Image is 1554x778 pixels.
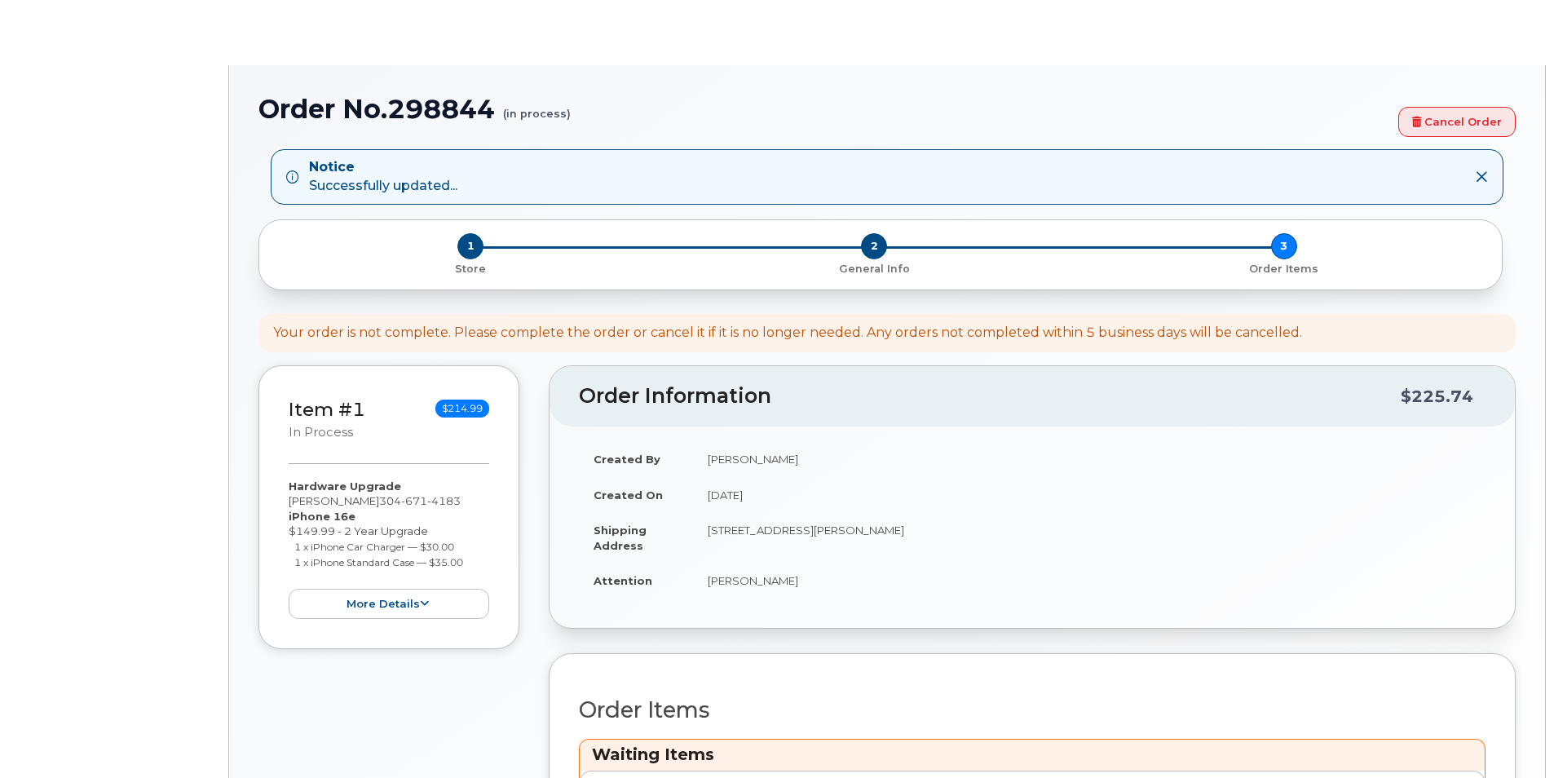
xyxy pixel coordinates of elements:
strong: Hardware Upgrade [289,480,401,493]
div: [PERSON_NAME] $149.99 - 2 Year Upgrade [289,479,489,619]
span: 671 [401,494,427,507]
a: Cancel Order [1398,107,1516,137]
p: General Info [676,262,1073,276]
small: (in process) [503,95,571,120]
div: $225.74 [1401,381,1473,412]
div: Your order is not complete. Please complete the order or cancel it if it is no longer needed. Any... [273,324,1302,343]
strong: Created By [594,453,660,466]
h2: Order Information [579,385,1401,408]
td: [PERSON_NAME] [693,563,1486,599]
div: Successfully updated... [309,158,457,196]
td: [PERSON_NAME] [693,441,1486,477]
strong: Attention [594,574,652,587]
td: [DATE] [693,477,1486,513]
span: 304 [379,494,461,507]
button: more details [289,589,489,619]
strong: Created On [594,488,663,502]
small: in process [289,425,353,440]
strong: Shipping Address [594,524,647,552]
td: [STREET_ADDRESS][PERSON_NAME] [693,512,1486,563]
span: 1 [457,233,483,259]
strong: Notice [309,158,457,177]
span: 2 [861,233,887,259]
small: 1 x iPhone Standard Case — $35.00 [294,556,463,568]
a: 1 Store [272,259,669,276]
h3: Waiting Items [592,744,1472,766]
h2: Order Items [579,698,1486,723]
a: Item #1 [289,398,365,421]
a: 2 General Info [669,259,1079,276]
span: $214.99 [435,400,489,418]
strong: iPhone 16e [289,510,355,523]
h1: Order No.298844 [258,95,1390,123]
small: 1 x iPhone Car Charger — $30.00 [294,541,454,553]
p: Store [279,262,663,276]
span: 4183 [427,494,461,507]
